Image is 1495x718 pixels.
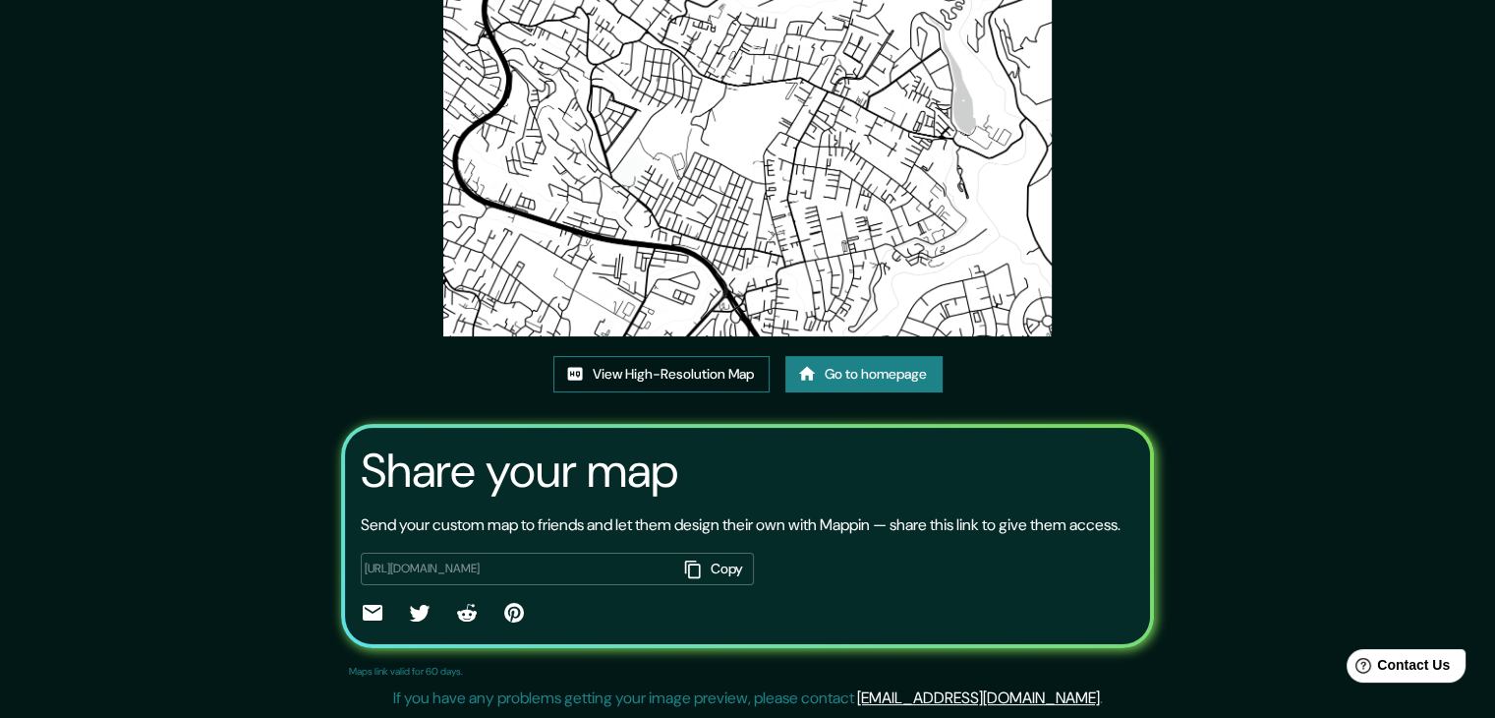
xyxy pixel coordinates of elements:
[1320,641,1473,696] iframe: Help widget launcher
[677,553,754,585] button: Copy
[361,444,678,499] h3: Share your map
[393,687,1103,710] p: If you have any problems getting your image preview, please contact .
[857,688,1100,708] a: [EMAIL_ADDRESS][DOMAIN_NAME]
[553,356,770,392] a: View High-Resolution Map
[349,664,463,679] p: Maps link valid for 60 days.
[361,513,1121,537] p: Send your custom map to friends and let them design their own with Mappin — share this link to gi...
[785,356,943,392] a: Go to homepage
